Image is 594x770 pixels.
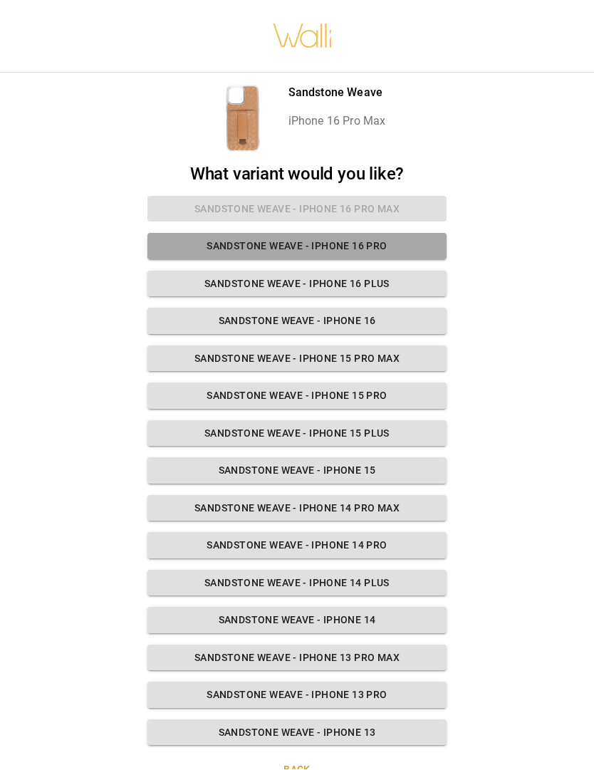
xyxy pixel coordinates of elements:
[147,720,447,746] button: Sandstone Weave - iPhone 13
[147,682,447,709] button: Sandstone Weave - iPhone 13 Pro
[147,571,447,597] button: Sandstone Weave - iPhone 14 Plus
[147,496,447,522] button: Sandstone Weave - iPhone 14 Pro Max
[147,271,447,298] button: Sandstone Weave - iPhone 16 Plus
[147,421,447,447] button: Sandstone Weave - iPhone 15 Plus
[147,458,447,484] button: Sandstone Weave - iPhone 15
[147,165,447,185] h2: What variant would you like?
[288,85,386,102] p: Sandstone Weave
[147,608,447,634] button: Sandstone Weave - iPhone 14
[147,308,447,335] button: Sandstone Weave - iPhone 16
[147,234,447,260] button: Sandstone Weave - iPhone 16 Pro
[147,645,447,672] button: Sandstone Weave - iPhone 13 Pro Max
[147,533,447,559] button: Sandstone Weave - iPhone 14 Pro
[147,383,447,410] button: Sandstone Weave - iPhone 15 Pro
[272,6,333,67] img: walli-inc.myshopify.com
[147,346,447,373] button: Sandstone Weave - iPhone 15 Pro Max
[288,113,386,130] p: iPhone 16 Pro Max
